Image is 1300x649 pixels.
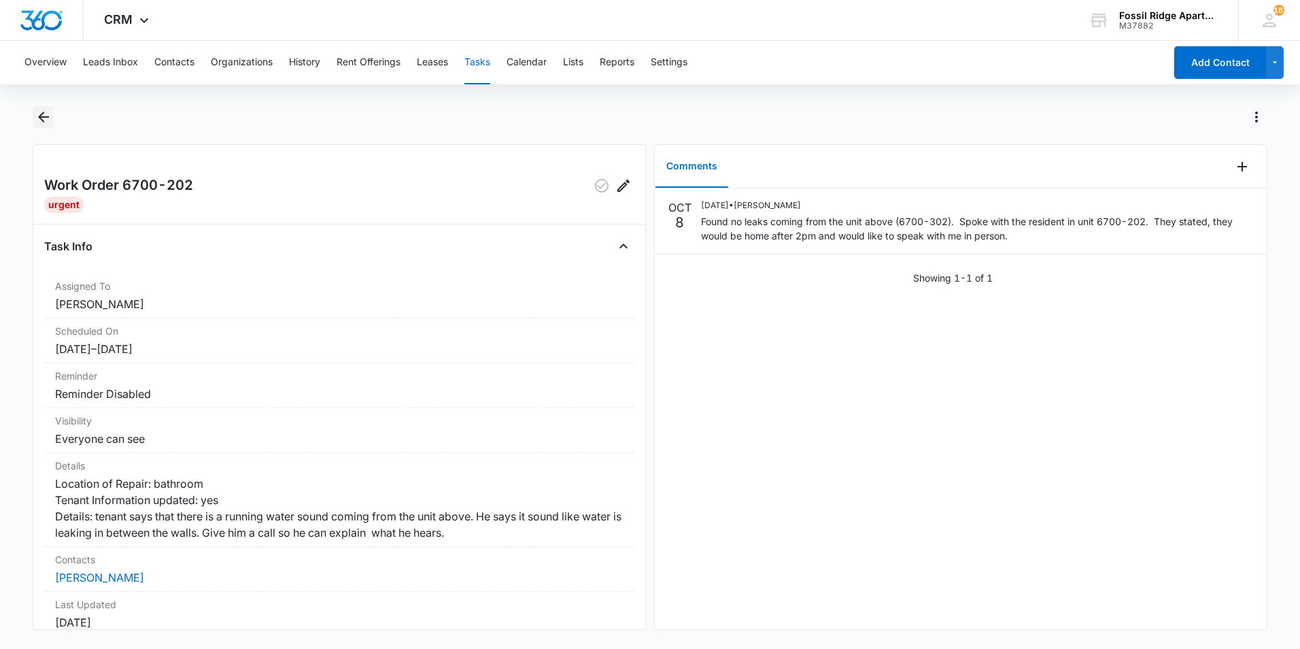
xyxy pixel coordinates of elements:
[600,41,634,84] button: Reports
[701,214,1253,243] p: Found no leaks coming from the unit above (6700-302). Spoke with the resident in unit 6700-202. T...
[55,369,623,383] dt: Reminder
[668,199,691,216] p: OCT
[55,614,623,631] dd: [DATE]
[337,41,400,84] button: Rent Offerings
[44,238,92,254] h4: Task Info
[613,175,634,197] button: Edit
[1119,21,1218,31] div: account id
[55,341,623,357] dd: [DATE] – [DATE]
[289,41,320,84] button: History
[33,106,54,128] button: Back
[55,459,623,473] dt: Details
[55,597,623,612] dt: Last Updated
[1246,106,1267,128] button: Actions
[44,453,634,547] div: DetailsLocation of Repair: bathroom Tenant Information updated: yes Details: tenant says that the...
[44,273,634,318] div: Assigned To[PERSON_NAME]
[613,235,634,257] button: Close
[211,41,273,84] button: Organizations
[913,271,993,285] p: Showing 1-1 of 1
[24,41,67,84] button: Overview
[55,279,623,293] dt: Assigned To
[1174,46,1266,79] button: Add Contact
[1231,156,1253,178] button: Add Comment
[417,41,448,84] button: Leases
[44,318,634,363] div: Scheduled On[DATE]–[DATE]
[675,216,684,229] p: 8
[55,476,623,541] dd: Location of Repair: bathroom Tenant Information updated: yes Details: tenant says that there is a...
[55,296,623,312] dd: [PERSON_NAME]
[701,199,1253,212] p: [DATE] • [PERSON_NAME]
[55,386,623,402] dd: Reminder Disabled
[55,324,623,338] dt: Scheduled On
[55,431,623,447] dd: Everyone can see
[154,41,194,84] button: Contacts
[104,12,133,27] span: CRM
[44,408,634,453] div: VisibilityEveryone can see
[655,146,728,188] button: Comments
[1119,10,1218,21] div: account name
[55,571,144,584] a: [PERSON_NAME]
[464,41,490,84] button: Tasks
[83,41,138,84] button: Leads Inbox
[55,552,623,567] dt: Contacts
[44,175,193,197] h2: Work Order 6700-202
[44,547,634,592] div: Contacts[PERSON_NAME]
[55,414,623,428] dt: Visibility
[44,592,634,637] div: Last Updated[DATE]
[44,363,634,408] div: ReminderReminder Disabled
[507,41,547,84] button: Calendar
[563,41,583,84] button: Lists
[651,41,687,84] button: Settings
[44,197,84,213] div: Urgent
[1273,5,1284,16] div: notifications count
[1273,5,1284,16] span: 161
